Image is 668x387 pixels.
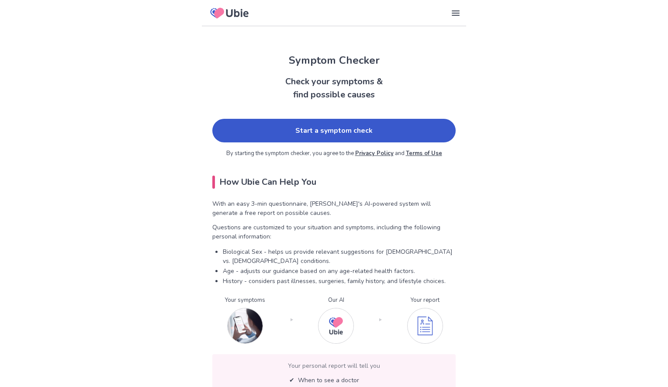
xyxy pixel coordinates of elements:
p: Biological Sex - helps us provide relevant suggestions for [DEMOGRAPHIC_DATA] vs. [DEMOGRAPHIC_DA... [223,247,456,266]
a: Terms of Use [406,149,442,157]
h2: Check your symptoms & find possible causes [202,75,466,101]
p: By starting the symptom checker, you agree to the and [212,149,456,158]
h2: How Ubie Can Help You [212,176,456,189]
p: History - considers past illnesses, surgeries, family history, and lifestyle choices. [223,276,456,286]
img: You get your personalized report [407,308,443,344]
h1: Symptom Checker [202,52,466,68]
a: Privacy Policy [355,149,394,157]
p: Age - adjusts our guidance based on any age-related health factors. [223,266,456,276]
img: Input your symptoms [227,308,263,344]
a: Start a symptom check [212,119,456,142]
p: Your personal report will tell you [219,361,449,370]
p: Questions are customized to your situation and symptoms, including the following personal informa... [212,223,456,241]
p: Your symptoms [225,296,265,305]
p: Your report [407,296,443,305]
p: Our AI [318,296,354,305]
p: ✔ When to see a doctor [289,376,379,385]
img: Our AI checks your symptoms [318,308,354,344]
p: With an easy 3-min questionnaire, [PERSON_NAME]'s AI-powered system will generate a free report o... [212,199,456,218]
